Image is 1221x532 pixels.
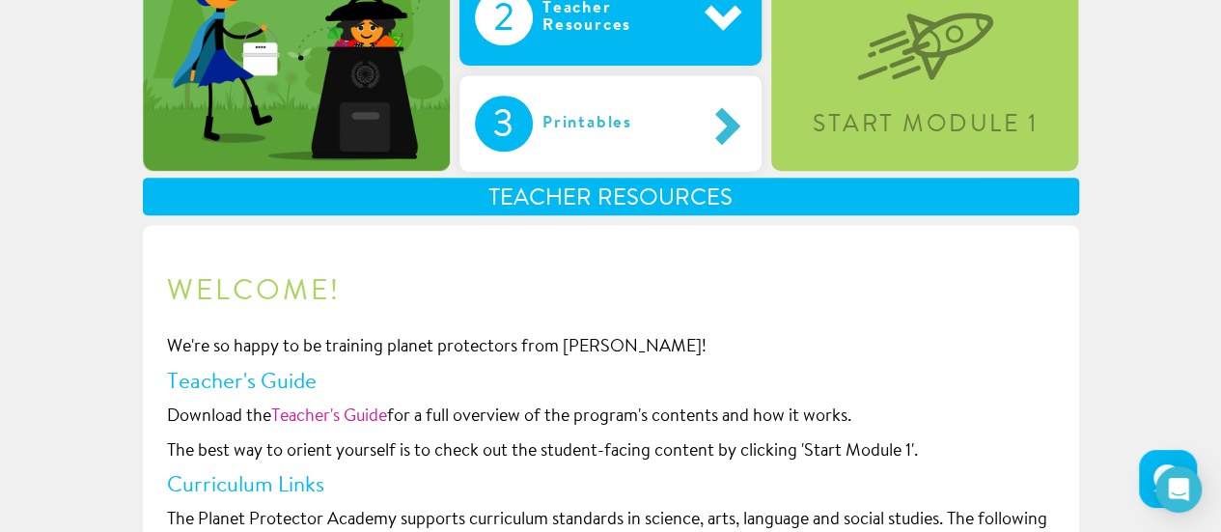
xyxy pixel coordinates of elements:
div: Printables [533,96,682,152]
h4: Curriculum Links [167,475,1055,499]
p: Download the for a full overview of the program's contents and how it works. [167,406,1055,431]
div: Open Intercom Messenger [1155,466,1202,513]
a: Teacher's Guide [271,408,387,426]
p: The best way to orient yourself is to check out the student-facing content by clicking 'Start Mod... [167,440,1055,465]
h4: Teacher's Guide [167,372,1055,396]
div: 3 [475,96,533,152]
div: Teacher Resources [143,178,1079,215]
p: We're so happy to be training planet protectors from [PERSON_NAME]! [167,336,1055,361]
iframe: HelpCrunch [1134,445,1202,513]
div: Start Module 1 [774,113,1075,137]
h2: Welcome! [167,278,1055,307]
